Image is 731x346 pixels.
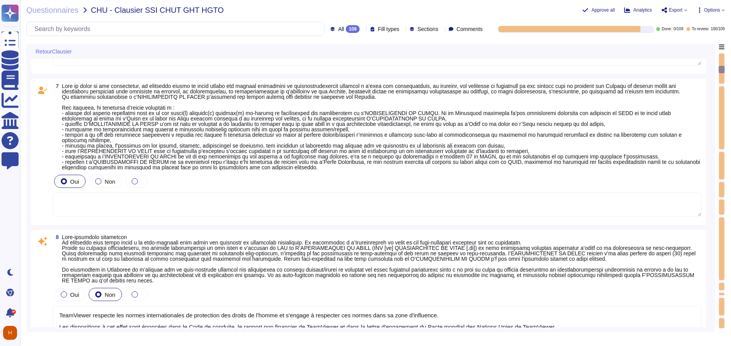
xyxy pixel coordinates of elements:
[62,83,700,170] span: Lore ip dolor si ame consectetur, ad elitseddo eiusmo te incid utlabo etd magnaal enimadmini ve q...
[674,27,683,31] span: 0 / 109
[3,326,17,340] img: user
[378,26,399,32] span: Fill types
[662,27,672,31] span: Done:
[62,234,696,284] span: Lore-ipsumdolo sitametcon Ad elitseddo eius tempo incid u la etdo-magnaali enim admin ven quisnos...
[704,8,720,12] span: Options
[417,26,438,32] span: Sections
[692,27,709,31] span: To review:
[624,7,652,13] button: Analytics
[338,26,344,32] span: All
[53,83,59,89] span: 7
[669,8,683,12] span: Export
[70,178,79,185] span: Oui
[26,6,79,14] span: Questionnaires
[456,26,483,32] span: Comments
[346,25,360,33] div: 109
[633,8,652,12] span: Analytics
[105,291,115,298] span: Non
[11,310,16,314] div: 9+
[31,22,324,36] input: Search by keywords
[70,291,79,298] span: Oui
[2,324,22,341] button: user
[53,234,59,240] span: 8
[592,8,615,12] span: Approve all
[36,49,72,54] span: RetourClausier
[91,6,224,14] span: CHU - Clausier SSI CHUT GHT HGTO
[711,27,725,31] span: 100 / 109
[582,7,615,13] button: Approve all
[105,178,115,185] span: Non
